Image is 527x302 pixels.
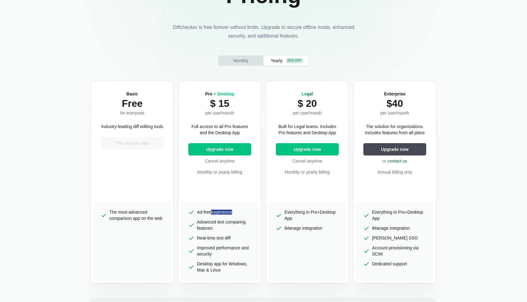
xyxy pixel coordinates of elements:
[372,261,407,267] span: Dedicated support
[284,209,339,221] span: Everything in Pro+Desktop App
[120,97,144,110] p: Free
[276,169,339,175] p: Monthly or yearly billing
[120,91,144,97] h2: Basic
[387,159,407,163] a: contact us
[171,23,356,40] p: Diffchecker is free forever without limits. Upgrade to secure offline mode, enhanced security, an...
[276,123,339,136] p: Built for Legal teams. Includes Pro features and Desktop App
[197,235,231,241] span: Real-time text diff
[188,123,251,136] p: Full access to all Pro features and the Desktop App
[197,261,251,273] span: Desktop app for Windows, Mac & Linux
[363,158,426,164] p: or
[276,143,339,155] button: Upgrade now
[372,209,426,221] span: Everything in Pro+Desktop App
[109,209,164,221] span: The most advanced comparison app on the web
[269,58,284,64] span: Yearly
[101,137,164,149] button: The default plan
[363,123,426,136] p: The solution for organizations. Includes features from all plans
[363,143,426,155] button: Upgrade now
[293,110,322,116] p: per user/month
[380,97,409,110] p: $40
[188,158,251,164] p: Cancel anytime
[380,110,409,116] p: per user/month
[188,143,251,155] button: Upgrade now
[219,56,263,66] button: Monthly
[211,210,232,215] multi-find-1-extension: highlighted by Multi Find
[286,58,303,63] div: 29% off
[197,209,232,215] span: Ad-free
[380,146,410,152] span: Upgrade now
[205,97,235,110] p: $ 15
[197,245,251,257] span: Improved performance and security
[380,91,409,97] h2: Enterprise
[120,110,144,116] p: for everyone
[264,56,308,66] button: Yearly29% off
[372,245,426,257] span: Account provisioning via SCIM
[372,235,418,241] span: [PERSON_NAME] SSO
[214,91,234,96] span: + Desktop
[205,110,235,116] p: per user/month
[363,169,426,175] p: Annual billing only
[284,225,322,231] span: iManage integration
[276,158,339,164] p: Cancel anytime
[292,146,322,152] span: Upgrade now
[302,91,313,96] span: Legal
[114,140,150,146] span: The default plan
[372,225,410,231] span: iManage integration
[232,58,250,64] span: Monthly
[205,91,235,97] h2: Pro
[205,146,235,152] span: Upgrade now
[188,169,251,175] p: Monthly or yearly billing
[197,219,251,231] span: Advanced text comparing features
[101,123,163,130] p: Industry-leading diff editing tools
[293,97,322,110] p: $ 20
